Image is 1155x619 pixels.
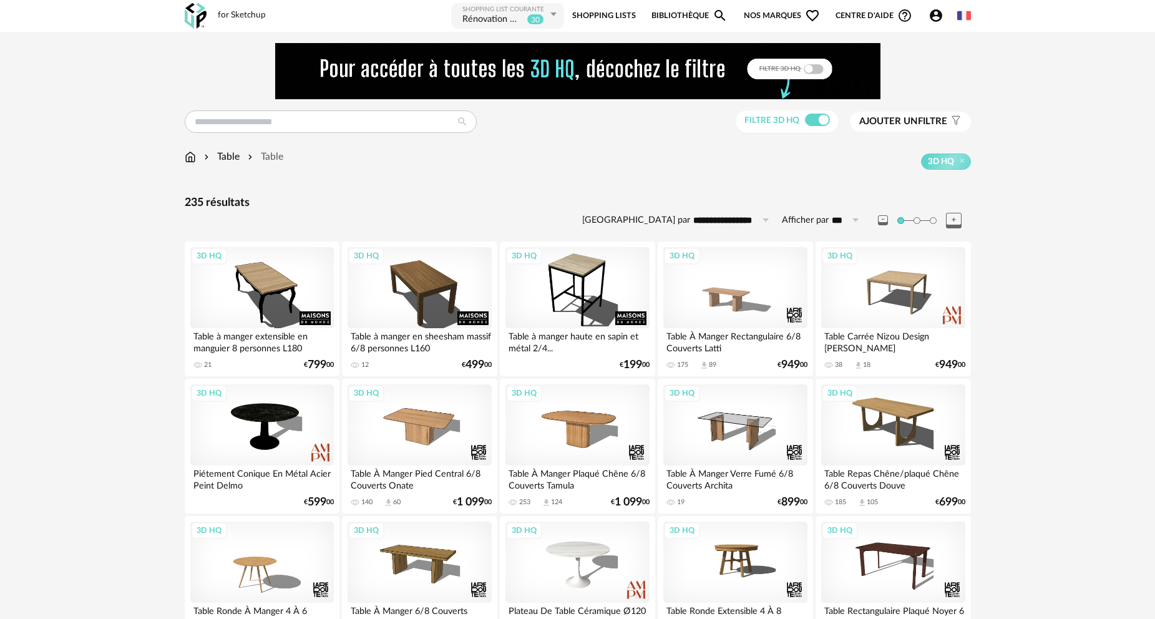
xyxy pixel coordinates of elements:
sup: 30 [527,14,544,25]
div: 3D HQ [822,522,858,539]
div: 3D HQ [664,248,700,264]
div: Shopping List courante [462,6,547,14]
span: Filter icon [947,115,962,128]
div: 3D HQ [191,385,227,401]
span: 3D HQ [928,156,954,167]
a: 3D HQ Table Carrée Nizou Design [PERSON_NAME] 38 Download icon 18 €94900 [816,241,970,376]
span: Download icon [854,361,863,370]
div: Table Carrée Nizou Design [PERSON_NAME] [821,328,965,353]
div: 185 [835,498,846,507]
a: 3D HQ Table à manger en sheesham massif 6/8 personnes L160 12 €49900 [342,241,497,376]
div: 60 [393,498,401,507]
div: € 00 [777,361,807,369]
span: 949 [781,361,800,369]
div: 89 [709,361,716,369]
a: 3D HQ Table à manger extensible en manguier 8 personnes L180 21 €79900 [185,241,339,376]
div: 18 [863,361,870,369]
div: Table À Manger Plaqué Chêne 6/8 Couverts Tamula [505,465,649,490]
div: 3D HQ [348,248,384,264]
span: Download icon [542,498,551,507]
span: 599 [308,498,326,507]
div: € 00 [935,361,965,369]
div: 3D HQ [506,385,542,401]
img: fr [957,9,971,22]
div: 3D HQ [348,385,384,401]
div: Rénovation maison MURAT [462,14,524,26]
span: 949 [939,361,958,369]
div: 3D HQ [506,248,542,264]
span: 1 099 [457,498,484,507]
div: 3D HQ [664,522,700,539]
span: Download icon [857,498,867,507]
div: € 00 [453,498,492,507]
div: € 00 [304,498,334,507]
div: 175 [677,361,688,369]
div: 12 [361,361,369,369]
span: Download icon [384,498,393,507]
span: 899 [781,498,800,507]
img: OXP [185,3,207,29]
div: 3D HQ [664,385,700,401]
div: 235 résultats [185,196,971,210]
div: 38 [835,361,842,369]
a: Shopping Lists [572,2,636,30]
div: € 00 [620,361,650,369]
span: Nos marques [744,2,820,30]
div: 21 [204,361,212,369]
div: 3D HQ [506,522,542,539]
a: 3D HQ Table À Manger Plaqué Chêne 6/8 Couverts Tamula 253 Download icon 124 €1 09900 [500,379,655,514]
div: for Sketchup [218,10,266,21]
label: [GEOGRAPHIC_DATA] par [582,215,690,227]
img: svg+xml;base64,PHN2ZyB3aWR0aD0iMTYiIGhlaWdodD0iMTciIHZpZXdCb3g9IjAgMCAxNiAxNyIgZmlsbD0ibm9uZSIgeG... [185,150,196,164]
a: 3D HQ Piétement Conique En Métal Acier Peint Delmo €59900 [185,379,339,514]
a: 3D HQ Table À Manger Rectangulaire 6/8 Couverts Latti 175 Download icon 89 €94900 [658,241,812,376]
span: 499 [465,361,484,369]
div: Table à manger haute en sapin et métal 2/4... [505,328,649,353]
div: Table Repas Chêne/plaqué Chêne 6/8 Couverts Douve [821,465,965,490]
span: Centre d'aideHelp Circle Outline icon [836,8,912,23]
button: Ajouter unfiltre Filter icon [850,112,971,132]
div: Table À Manger Pied Central 6/8 Couverts Onate [348,465,491,490]
span: 199 [623,361,642,369]
div: 19 [677,498,685,507]
span: Account Circle icon [928,8,943,23]
span: Heart Outline icon [805,8,820,23]
div: 253 [519,498,530,507]
span: filtre [859,115,947,128]
div: € 00 [462,361,492,369]
img: FILTRE%20HQ%20NEW_V1%20(4).gif [275,43,880,99]
img: svg+xml;base64,PHN2ZyB3aWR0aD0iMTYiIGhlaWdodD0iMTYiIHZpZXdCb3g9IjAgMCAxNiAxNiIgZmlsbD0ibm9uZSIgeG... [202,150,212,164]
span: Magnify icon [713,8,728,23]
div: Table à manger extensible en manguier 8 personnes L180 [190,328,334,353]
span: 799 [308,361,326,369]
div: € 00 [777,498,807,507]
div: Table À Manger Rectangulaire 6/8 Couverts Latti [663,328,807,353]
a: 3D HQ Table À Manger Pied Central 6/8 Couverts Onate 140 Download icon 60 €1 09900 [342,379,497,514]
div: 140 [361,498,373,507]
div: 3D HQ [191,522,227,539]
span: 1 099 [615,498,642,507]
div: Table À Manger Verre Fumé 6/8 Couverts Archita [663,465,807,490]
div: 3D HQ [348,522,384,539]
div: € 00 [611,498,650,507]
span: Help Circle Outline icon [897,8,912,23]
span: Filtre 3D HQ [744,116,799,125]
a: 3D HQ Table Repas Chêne/plaqué Chêne 6/8 Couverts Douve 185 Download icon 105 €69900 [816,379,970,514]
div: Table [202,150,240,164]
div: 3D HQ [191,248,227,264]
span: 699 [939,498,958,507]
div: € 00 [935,498,965,507]
span: Ajouter un [859,117,918,126]
div: Table à manger en sheesham massif 6/8 personnes L160 [348,328,491,353]
div: 105 [867,498,878,507]
div: 3D HQ [822,248,858,264]
a: 3D HQ Table à manger haute en sapin et métal 2/4... €19900 [500,241,655,376]
span: Account Circle icon [928,8,949,23]
div: € 00 [304,361,334,369]
a: 3D HQ Table À Manger Verre Fumé 6/8 Couverts Archita 19 €89900 [658,379,812,514]
div: Piétement Conique En Métal Acier Peint Delmo [190,465,334,490]
a: BibliothèqueMagnify icon [651,2,728,30]
div: 124 [551,498,562,507]
div: 3D HQ [822,385,858,401]
span: Download icon [699,361,709,370]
